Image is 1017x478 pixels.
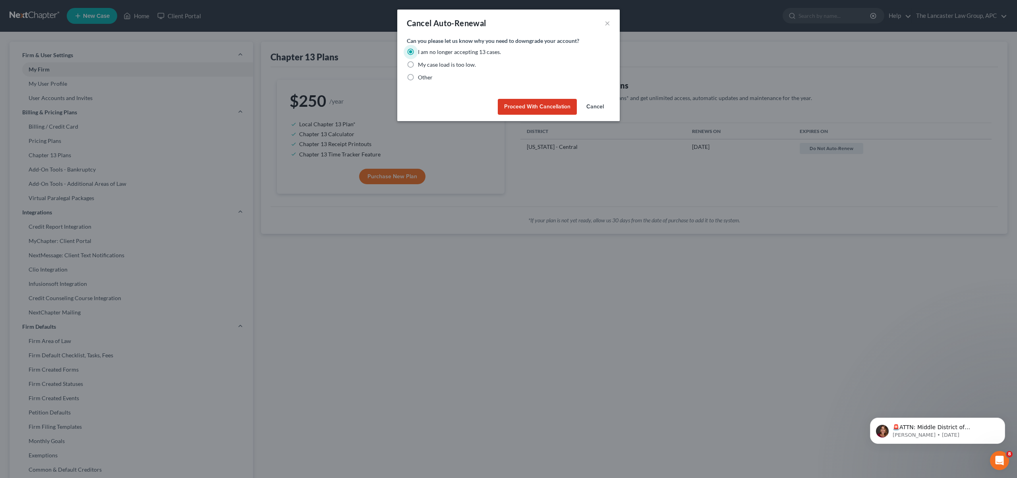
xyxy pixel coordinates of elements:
[418,74,433,81] span: Other
[580,99,610,115] button: Cancel
[418,61,476,68] span: My case load is too low.
[990,451,1009,470] iframe: Intercom live chat
[498,99,577,115] button: Proceed with Cancellation
[605,18,610,28] button: ×
[407,37,579,44] span: Can you please let us know why you need to downgrade your account?
[858,401,1017,457] iframe: Intercom notifications message
[1006,451,1013,457] span: 8
[407,17,486,29] div: Cancel Auto-Renewal
[418,48,501,55] span: I am no longer accepting 13 cases.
